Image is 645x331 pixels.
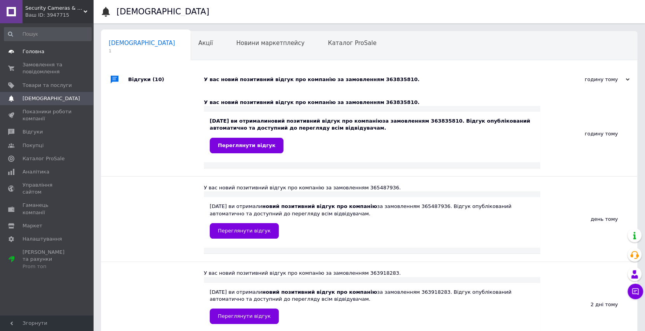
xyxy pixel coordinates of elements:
div: день тому [540,177,637,262]
span: Покупці [23,142,43,149]
span: Переглянути відгук [218,313,271,319]
span: Security Cameras & Games Store [25,5,83,12]
span: [PERSON_NAME] та рахунки [23,249,72,270]
a: Переглянути відгук [210,308,279,324]
div: У вас новий позитивний відгук про компанію за замовленням 365487936. [204,184,540,191]
span: Товари та послуги [23,82,72,89]
span: [DEMOGRAPHIC_DATA] [23,95,80,102]
div: годину тому [540,91,637,176]
span: Відгуки [23,128,43,135]
span: Головна [23,48,44,55]
span: (10) [153,76,164,82]
span: [DEMOGRAPHIC_DATA] [109,40,175,47]
b: новий позитивний відгук про компанію [268,118,382,124]
div: [DATE] ви отримали за замовленням 365487936. Відгук опублікований автоматично та доступний до пер... [210,203,534,238]
div: Prom топ [23,263,72,270]
button: Чат з покупцем [628,284,643,299]
a: Переглянути відгук [210,223,279,239]
span: Переглянути відгук [218,228,271,234]
div: [DATE] ви отримали за замовленням 363835810. Відгук опублікований автоматично та доступний до пер... [210,118,534,153]
h1: [DEMOGRAPHIC_DATA] [116,7,209,16]
b: новий позитивний відгук про компанію [262,203,377,209]
span: Управління сайтом [23,182,72,196]
span: Каталог ProSale [23,155,64,162]
b: новий позитивний відгук про компанію [262,289,377,295]
span: 1 [109,48,175,54]
span: Гаманець компанії [23,202,72,216]
span: Переглянути відгук [218,142,275,148]
div: У вас новий позитивний відгук про компанію за замовленням 363835810. [204,99,540,106]
span: Аналітика [23,168,49,175]
span: Налаштування [23,236,62,243]
div: У вас новий позитивний відгук про компанію за замовленням 363835810. [204,76,552,83]
input: Пошук [4,27,92,41]
span: Новини маркетплейсу [236,40,304,47]
div: Відгуки [128,68,204,91]
span: Маркет [23,222,42,229]
span: Каталог ProSale [328,40,376,47]
div: [DATE] ви отримали за замовленням 363918283. Відгук опублікований автоматично та доступний до пер... [210,289,534,324]
span: Акції [198,40,213,47]
div: Ваш ID: 3947715 [25,12,93,19]
span: Показники роботи компанії [23,108,72,122]
span: Замовлення та повідомлення [23,61,72,75]
div: У вас новий позитивний відгук про компанію за замовленням 363918283. [204,270,540,277]
div: годину тому [552,76,629,83]
a: Переглянути відгук [210,138,283,153]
